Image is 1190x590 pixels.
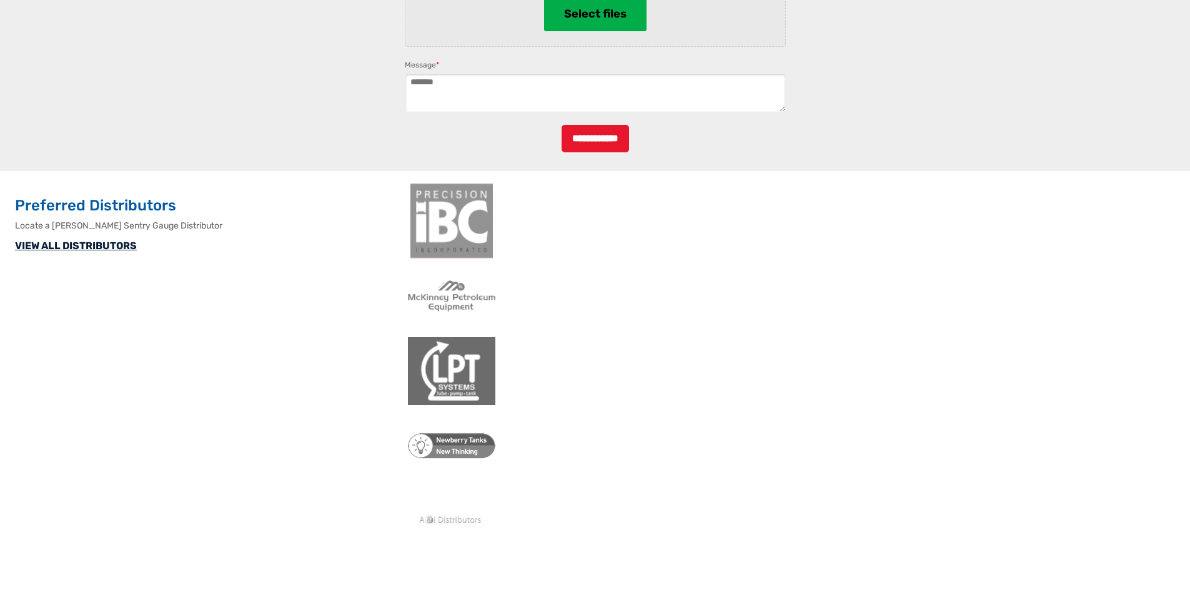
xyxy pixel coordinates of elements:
label: Message [405,59,439,71]
img: LPT [408,333,495,408]
img: ibc-logo [408,184,495,258]
img: AI Distributors [408,483,495,558]
img: Newberry Tanks [408,408,495,483]
a: VIEW ALL DISTRIBUTORS [15,240,137,252]
img: McKinney Petroleum Equipment [408,258,495,333]
h2: Preferred Distributors [15,196,402,216]
p: Locate a [PERSON_NAME] Sentry Gauge Distributor [15,219,402,232]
